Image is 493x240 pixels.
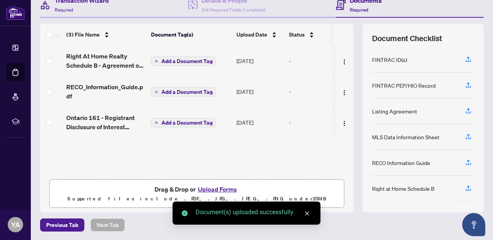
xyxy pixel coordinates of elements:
button: Add a Document Tag [151,118,216,128]
button: Next Tab [91,218,125,232]
button: Upload Forms [196,184,239,194]
span: Required [55,7,73,13]
p: Supported files include .PDF, .JPG, .JPEG, .PNG under 25 MB [54,194,339,203]
div: - [289,57,348,65]
span: Add a Document Tag [161,120,213,125]
a: Close [303,209,311,218]
span: plus [154,59,158,63]
div: RECO Information Guide [372,158,430,167]
span: 3/4 Required Fields Completed [201,7,265,13]
div: Listing Agreement [372,107,417,115]
button: Add a Document Tag [151,56,216,66]
span: close [304,211,310,216]
span: Drag & Drop or [154,184,239,194]
div: - [289,87,348,96]
th: Document Tag(s) [148,24,233,45]
span: plus [154,90,158,94]
span: Drag & Drop orUpload FormsSupported files include .PDF, .JPG, .JPEG, .PNG under25MB [50,180,344,208]
div: FINTRAC ID(s) [372,55,407,64]
td: [DATE] [233,76,286,107]
span: Ontario 161 - Registrant Disclosure of Interest Disposition of Prop EXECUTED.pdf [66,113,145,132]
button: Add a Document Tag [151,87,216,97]
span: Add a Document Tag [161,58,213,64]
button: Logo [338,116,350,128]
span: (3) File Name [66,30,100,39]
img: Logo [341,90,347,96]
th: Upload Date [233,24,286,45]
button: Open asap [462,213,485,236]
span: Document Checklist [372,33,442,44]
span: Required [350,7,368,13]
span: RECO_Information_Guide.pdf [66,82,145,101]
img: logo [6,6,25,20]
img: Logo [341,59,347,65]
div: Document(s) uploaded successfully. [196,208,311,217]
span: Status [289,30,305,39]
button: Logo [338,55,350,67]
span: Add a Document Tag [161,89,213,95]
span: Upload Date [236,30,267,39]
div: MLS Data Information Sheet [372,133,439,141]
span: Right At Home Realty Schedule B - Agreement of Purchase and Sale 2025.pdf [66,52,145,70]
td: [DATE] [233,107,286,138]
img: Logo [341,120,347,127]
span: Previous Tab [46,219,78,231]
button: Add a Document Tag [151,118,216,127]
button: Add a Document Tag [151,57,216,66]
div: FINTRAC PEP/HIO Record [372,81,436,90]
div: Right at Home Schedule B [372,184,434,193]
span: plus [154,121,158,125]
th: (3) File Name [63,24,148,45]
button: Previous Tab [40,218,84,232]
div: - [289,118,348,127]
span: YA [11,219,20,230]
button: Logo [338,85,350,98]
th: Status [286,24,351,45]
td: [DATE] [233,45,286,76]
span: check-circle [182,210,188,216]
